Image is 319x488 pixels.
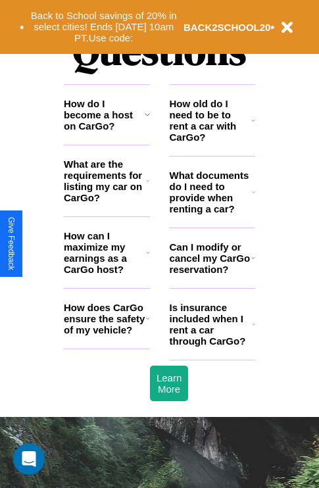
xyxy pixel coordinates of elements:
h3: How can I maximize my earnings as a CarGo host? [64,230,146,275]
button: Back to School savings of 20% in select cities! Ends [DATE] 10am PT.Use code: [24,7,184,47]
h3: Can I modify or cancel my CarGo reservation? [170,241,251,275]
button: Learn More [150,366,188,401]
h3: How do I become a host on CarGo? [64,98,145,132]
h3: Is insurance included when I rent a car through CarGo? [170,302,252,347]
div: Open Intercom Messenger [13,443,45,475]
h3: How does CarGo ensure the safety of my vehicle? [64,302,146,335]
h3: What documents do I need to provide when renting a car? [170,170,253,214]
h3: How old do I need to be to rent a car with CarGo? [170,98,252,143]
b: BACK2SCHOOL20 [184,22,271,33]
h3: What are the requirements for listing my car on CarGo? [64,159,146,203]
div: Give Feedback [7,217,16,270]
